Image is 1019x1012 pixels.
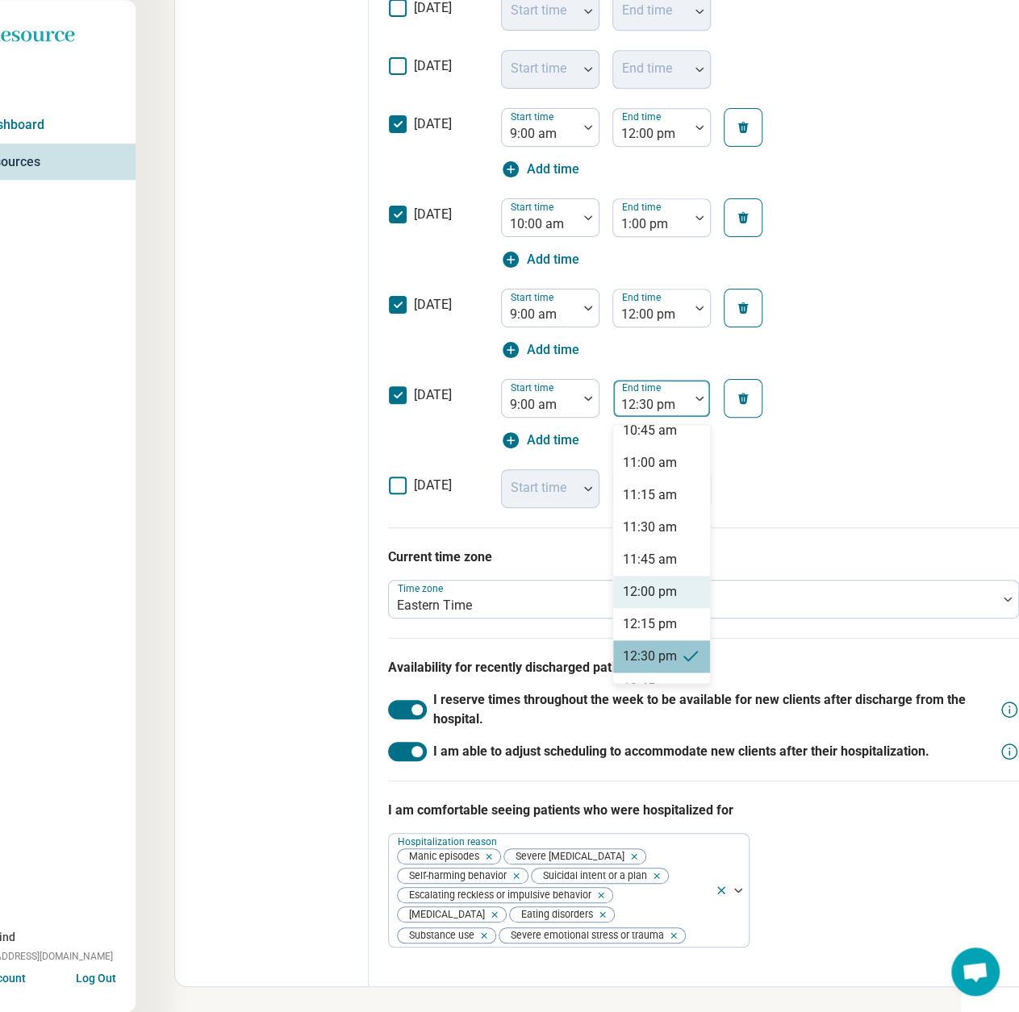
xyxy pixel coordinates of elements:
div: 11:15 am [623,485,677,505]
span: Add time [527,160,579,179]
button: Add time [501,431,579,450]
button: Add time [501,160,579,179]
div: 11:00 am [623,453,677,473]
span: Self-harming behavior [398,868,512,884]
span: Eating disorders [510,907,598,922]
span: [DATE] [414,116,452,131]
p: Current time zone [388,548,1019,567]
div: Open chat [951,947,1000,996]
span: [DATE] [414,58,452,73]
label: Start time [511,201,557,212]
p: I am comfortable seeing patients who were hospitalized for [388,801,1019,820]
span: [DATE] [414,387,452,402]
span: I reserve times throughout the week to be available for new clients after discharge from the hosp... [433,690,993,729]
label: Time zone [398,582,446,593]
span: Add time [527,340,579,360]
div: 11:30 am [623,518,677,537]
label: End time [622,291,664,302]
span: [MEDICAL_DATA] [398,907,490,922]
div: 11:45 am [623,550,677,569]
div: 12:00 pm [623,582,677,602]
div: 10:45 am [623,421,677,440]
label: End time [622,381,664,393]
button: Add time [501,340,579,360]
span: Add time [527,250,579,269]
span: Severe [MEDICAL_DATA] [504,849,629,864]
span: Add time [527,431,579,450]
div: 12:30 pm [623,647,677,666]
span: Suicidal intent or a plan [532,868,652,884]
label: Start time [511,381,557,393]
span: I am able to adjust scheduling to accommodate new clients after their hospitalization. [433,742,929,761]
span: [DATE] [414,206,452,222]
span: Substance use [398,928,479,943]
div: 12:15 pm [623,614,677,634]
label: Start time [511,291,557,302]
span: Manic episodes [398,849,484,864]
button: Log Out [76,969,116,982]
span: Severe emotional stress or trauma [499,928,669,943]
span: [DATE] [414,477,452,493]
span: [DATE] [414,297,452,312]
span: Escalating reckless or impulsive behavior [398,888,596,903]
p: Availability for recently discharged patients [388,658,1019,677]
label: Start time [511,110,557,122]
button: Add time [501,250,579,269]
label: End time [622,110,664,122]
div: 12:45 pm [623,679,677,698]
label: End time [622,201,664,212]
label: Hospitalization reason [398,835,500,847]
